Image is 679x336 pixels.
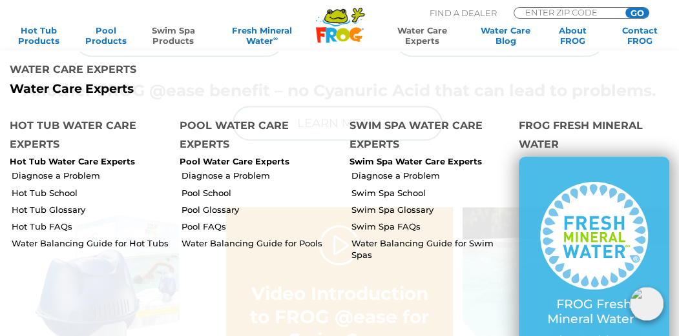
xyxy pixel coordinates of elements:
h4: Water Care Experts [10,60,329,82]
p: Water Care Experts [10,82,329,97]
p: Find A Dealer [430,7,497,19]
a: PoolProducts [80,25,132,46]
sup: ∞ [634,310,641,321]
a: Diagnose a Problem [351,170,509,181]
h4: FROG Fresh Mineral Water [519,116,669,157]
a: Pool FAQs [182,221,340,232]
p: FROG Fresh Mineral Water [540,297,648,327]
a: Water Balancing Guide for Hot Tubs [12,237,170,249]
a: Swim Spa School [351,187,509,199]
a: Hot Tub School [12,187,170,199]
h4: Hot Tub Water Care Experts [10,116,160,157]
a: Swim Spa Glossary [351,204,509,215]
a: Hot Tub FAQs [12,221,170,232]
input: Zip Code Form [524,8,611,17]
h4: Pool Water Care Experts [180,116,330,157]
h4: Swim Spa Water Care Experts [349,116,499,157]
a: Water CareBlog [479,25,532,46]
a: AboutFROG [547,25,599,46]
a: Swim Spa FAQs [351,221,509,232]
a: Water CareExperts [379,25,465,46]
a: Swim Spa Water Care Experts [349,156,481,166]
input: GO [625,8,649,18]
a: Pool School [182,187,340,199]
a: Swim SpaProducts [147,25,200,46]
a: ContactFROG [614,25,666,46]
a: Water Balancing Guide for Swim Spas [351,237,509,261]
a: Pool Water Care Experts [180,156,289,166]
a: Water Balancing Guide for Pools [182,237,340,249]
a: Hot Tub Water Care Experts [10,156,135,166]
a: Hot TubProducts [13,25,65,46]
sup: ∞ [273,35,278,42]
a: Fresh MineralWater∞ [214,25,309,46]
a: Hot Tub Glossary [12,204,170,215]
a: Diagnose a Problem [182,170,340,181]
a: Pool Glossary [182,204,340,215]
img: openIcon [630,287,663,321]
a: Diagnose a Problem [12,170,170,181]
